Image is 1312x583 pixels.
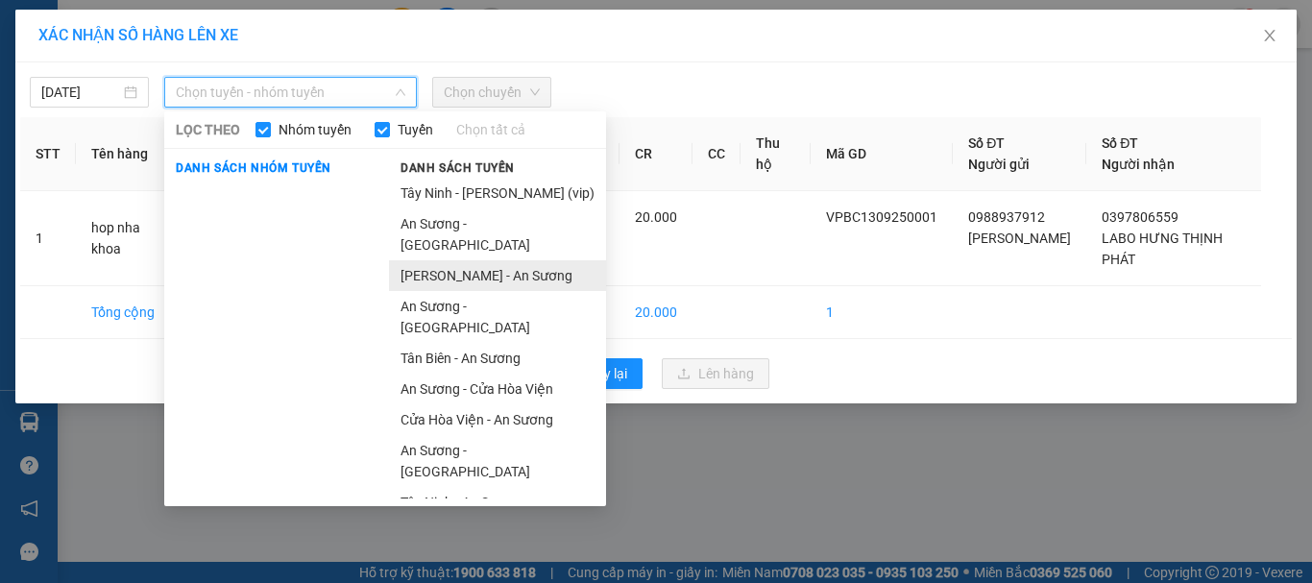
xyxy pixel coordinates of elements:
span: [PERSON_NAME]: [6,124,203,135]
span: Nhóm tuyến [271,119,359,140]
li: [PERSON_NAME] - An Sương [389,260,606,291]
span: Số ĐT [968,135,1005,151]
th: CR [620,117,692,191]
span: down [395,86,406,98]
li: An Sương - Cửa Hòa Viện [389,374,606,404]
td: 1 [20,191,76,286]
th: STT [20,117,76,191]
span: Chọn chuyến [444,78,540,107]
button: uploadLên hàng [662,358,769,389]
span: ----------------------------------------- [52,104,235,119]
span: [PERSON_NAME] [968,231,1071,246]
span: LỌC THEO [176,119,240,140]
li: Tây Ninh - An Sương [389,487,606,518]
span: 20.000 [635,209,677,225]
span: Hotline: 19001152 [152,85,235,97]
span: Bến xe [GEOGRAPHIC_DATA] [152,31,258,55]
td: Tổng cộng [76,286,180,339]
span: XÁC NHẬN SỐ HÀNG LÊN XE [38,26,238,44]
th: Tên hàng [76,117,180,191]
span: Người gửi [968,157,1030,172]
strong: ĐỒNG PHƯỚC [152,11,263,27]
td: hop nha khoa [76,191,180,286]
li: An Sương - [GEOGRAPHIC_DATA] [389,435,606,487]
li: An Sương - [GEOGRAPHIC_DATA] [389,208,606,260]
li: An Sương - [GEOGRAPHIC_DATA] [389,291,606,343]
button: Close [1243,10,1297,63]
td: 1 [811,286,953,339]
th: Mã GD [811,117,953,191]
a: Chọn tất cả [456,119,525,140]
li: Tân Biên - An Sương [389,343,606,374]
li: Cửa Hòa Viện - An Sương [389,404,606,435]
td: 20.000 [620,286,692,339]
span: Danh sách tuyến [389,159,526,177]
span: close [1262,28,1277,43]
span: 09:10:50 [DATE] [42,139,117,151]
span: LABO HƯNG THỊNH PHÁT [1102,231,1223,267]
span: Tuyến [390,119,441,140]
input: 13/09/2025 [41,82,120,103]
span: Người nhận [1102,157,1175,172]
span: VPBC1309250003 [96,122,203,136]
span: Số ĐT [1102,135,1138,151]
th: CC [692,117,741,191]
img: logo [7,12,92,96]
span: Chọn tuyến - nhóm tuyến [176,78,405,107]
span: 0397806559 [1102,209,1178,225]
li: Tây Ninh - [PERSON_NAME] (vip) [389,178,606,208]
span: VPBC1309250001 [826,209,937,225]
th: Thu hộ [741,117,812,191]
span: 0988937912 [968,209,1045,225]
span: In ngày: [6,139,117,151]
span: 01 Võ Văn Truyện, KP.1, Phường 2 [152,58,264,82]
span: Danh sách nhóm tuyến [164,159,343,177]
